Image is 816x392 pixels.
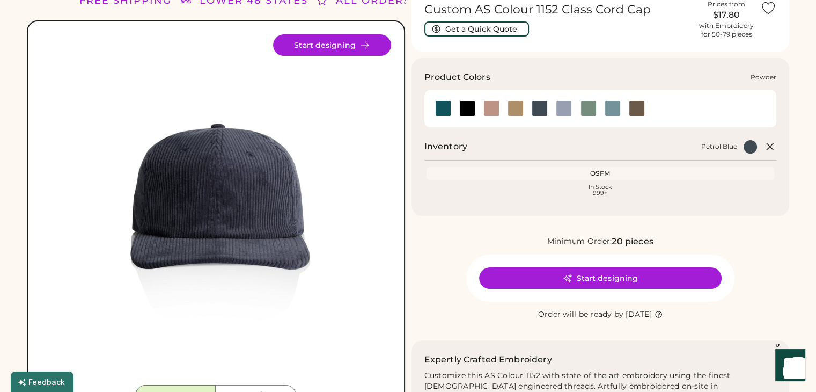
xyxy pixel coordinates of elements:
div: 1152 Style Image [41,34,391,385]
div: Minimum Order: [547,236,612,247]
h2: Inventory [424,140,467,153]
div: [DATE] [626,309,652,320]
button: Start designing [479,267,722,289]
div: $17.80 [699,9,754,21]
div: In Stock 999+ [429,184,773,196]
div: Powder [751,73,776,82]
div: with Embroidery for 50-79 pieces [699,21,754,39]
div: Order will be ready by [538,309,624,320]
iframe: Front Chat [765,344,811,390]
h3: Product Colors [424,71,490,84]
div: OSFM [429,169,773,178]
h1: Custom AS Colour 1152 Class Cord Cap [424,2,693,17]
button: Start designing [273,34,391,56]
button: Get a Quick Quote [424,21,529,37]
div: Petrol Blue [701,142,737,151]
div: 20 pieces [612,235,653,248]
img: 1152 - Petrol Blue Front Image [41,34,391,385]
h2: Expertly Crafted Embroidery [424,353,552,366]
